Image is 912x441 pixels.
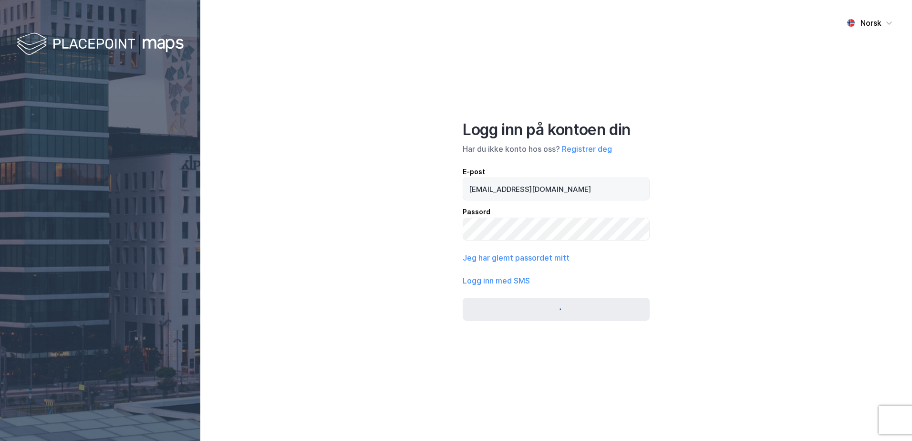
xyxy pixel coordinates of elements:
iframe: Chat Widget [864,395,912,441]
div: Norsk [860,17,881,29]
div: Logg inn på kontoen din [463,120,650,139]
img: logo-white.f07954bde2210d2a523dddb988cd2aa7.svg [17,31,184,59]
button: Jeg har glemt passordet mitt [463,252,570,263]
button: Registrer deg [562,143,612,155]
div: E-post [463,166,650,178]
button: Logg inn med SMS [463,275,530,286]
div: Passord [463,206,650,218]
div: Har du ikke konto hos oss? [463,143,650,155]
